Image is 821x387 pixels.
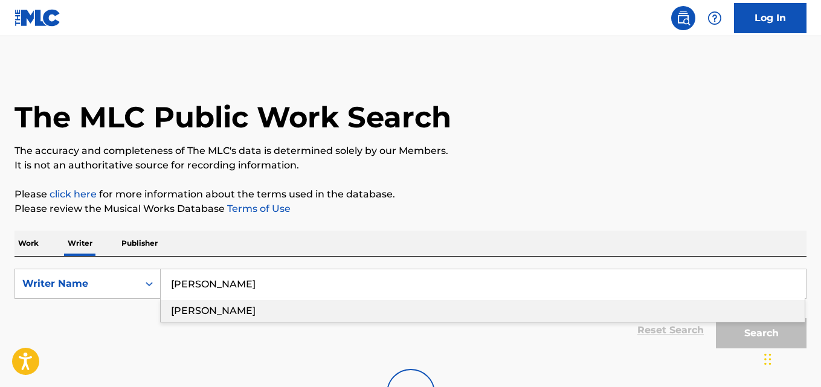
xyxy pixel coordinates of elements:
form: Search Form [14,269,807,354]
p: Publisher [118,231,161,256]
a: click here [50,188,97,200]
p: The accuracy and completeness of The MLC's data is determined solely by our Members. [14,144,807,158]
span: [PERSON_NAME] [171,305,256,316]
iframe: Chat Widget [761,329,821,387]
p: Please review the Musical Works Database [14,202,807,216]
img: help [707,11,722,25]
div: Writer Name [22,277,131,291]
p: Writer [64,231,96,256]
a: Terms of Use [225,203,291,214]
p: It is not an authoritative source for recording information. [14,158,807,173]
div: Drag [764,341,771,377]
img: MLC Logo [14,9,61,27]
a: Public Search [671,6,695,30]
a: Log In [734,3,807,33]
p: Work [14,231,42,256]
p: Please for more information about the terms used in the database. [14,187,807,202]
img: search [676,11,691,25]
div: Help [703,6,727,30]
h1: The MLC Public Work Search [14,99,451,135]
